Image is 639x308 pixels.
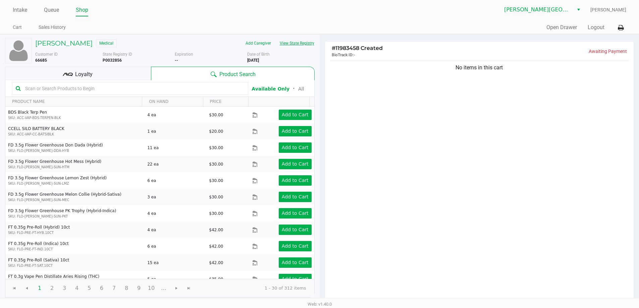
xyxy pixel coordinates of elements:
[96,39,117,47] span: Medical
[144,156,206,172] td: 22 ea
[144,139,206,156] td: 11 ea
[5,97,142,107] th: PRODUCT NAME
[5,205,144,222] td: FD 3.5g Flower Greenhouse PK Trophy (Hybrid-Indica)
[282,260,309,265] app-button-loader: Add to Cart
[201,285,306,292] kendo-pager-info: 1 - 30 of 312 items
[95,282,108,295] span: Page 6
[144,254,206,271] td: 15 ea
[219,70,256,78] span: Product Search
[142,97,203,107] th: ON HAND
[20,282,33,295] span: Go to the previous page
[144,107,206,123] td: 4 ea
[282,210,309,216] app-button-loader: Add to Cart
[157,282,170,295] span: Page 11
[35,52,58,57] span: Customer ID
[8,115,142,120] p: SKU: ACC-VAP-BDS-TERPEN-BLK
[103,58,122,63] b: P0032856
[279,142,312,153] button: Add to Cart
[8,132,142,137] p: SKU: ACC-VAP-CC-BATSIBLK
[279,225,312,235] button: Add to Cart
[8,165,142,170] p: SKU: FLO-[PERSON_NAME]-SUN-HTM
[144,172,206,189] td: 6 ea
[279,175,312,186] button: Add to Cart
[275,38,315,49] button: View State Registry
[170,282,183,295] span: Go to the next page
[279,126,312,136] button: Add to Cart
[209,260,223,265] span: $42.00
[282,112,309,117] app-button-loader: Add to Cart
[24,286,30,291] span: Go to the previous page
[144,189,206,205] td: 3 ea
[479,48,627,55] p: Awaiting Payment
[330,64,629,72] div: No items in this cart
[282,227,309,232] app-button-loader: Add to Cart
[5,123,144,139] td: CCELL SILO BATTERY BLACK
[175,52,193,57] span: Expiration
[175,58,178,63] b: --
[209,277,223,282] span: $35.00
[144,238,206,254] td: 6 ea
[120,282,133,295] span: Page 8
[588,23,604,32] button: Logout
[298,85,304,93] button: All
[8,230,142,235] p: SKU: FLO-PRE-FT-HYB.10CT
[8,247,142,252] p: SKU: FLO-PRE-FT-IND.10CT
[308,302,332,307] span: Web: v1.40.0
[12,286,17,291] span: Go to the first page
[8,282,21,295] span: Go to the first page
[22,83,245,94] input: Scan or Search Products to Begin
[209,145,223,150] span: $30.00
[209,228,223,232] span: $42.00
[354,53,355,57] span: -
[209,195,223,199] span: $30.00
[174,286,179,291] span: Go to the next page
[35,39,93,47] h5: [PERSON_NAME]
[209,211,223,216] span: $30.00
[35,58,47,63] b: 66685
[8,148,142,153] p: SKU: FLO-[PERSON_NAME]-DDA-HYB
[5,156,144,172] td: FD 3.5g Flower Greenhouse Hot Mess (Hybrid)
[247,58,259,63] b: [DATE]
[332,45,335,51] span: #
[5,97,314,279] div: Data table
[282,243,309,249] app-button-loader: Add to Cart
[58,282,71,295] span: Page 3
[209,244,223,249] span: $42.00
[282,276,309,282] app-button-loader: Add to Cart
[8,181,142,186] p: SKU: FLO-[PERSON_NAME]-SUN-LMZ
[546,23,577,32] button: Open Drawer
[144,123,206,139] td: 1 ea
[5,139,144,156] td: FD 3.5g Flower Greenhouse Don Dada (Hybrid)
[279,257,312,268] button: Add to Cart
[332,53,354,57] span: BioTrack ID:
[186,286,192,291] span: Go to the last page
[8,197,142,202] p: SKU: FLO-[PERSON_NAME]-SUN-MEC
[83,282,96,295] span: Page 5
[5,254,144,271] td: FT 0.35g Pre-Roll (Sativa) 10ct
[504,6,570,14] span: [PERSON_NAME][GEOGRAPHIC_DATA]
[5,172,144,189] td: FD 3.5g Flower Greenhouse Lemon Zest (Hybrid)
[145,282,158,295] span: Page 10
[332,45,383,51] span: 11983458 Created
[144,222,206,238] td: 4 ea
[33,282,46,295] span: Page 1
[13,5,27,15] a: Intake
[241,38,275,49] button: Add Caregiver
[282,161,309,167] app-button-loader: Add to Cart
[209,113,223,117] span: $30.00
[13,23,22,32] a: Cart
[144,205,206,222] td: 4 ea
[8,263,142,268] p: SKU: FLO-PRE-FT-SAT.10CT
[279,159,312,169] button: Add to Cart
[103,52,132,57] span: State Registry ID
[282,128,309,134] app-button-loader: Add to Cart
[282,178,309,183] app-button-loader: Add to Cart
[44,5,59,15] a: Queue
[279,192,312,202] button: Add to Cart
[203,97,249,107] th: PRICE
[209,129,223,134] span: $20.00
[75,70,93,78] span: Loyalty
[209,178,223,183] span: $30.00
[279,274,312,284] button: Add to Cart
[289,85,298,92] span: ᛫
